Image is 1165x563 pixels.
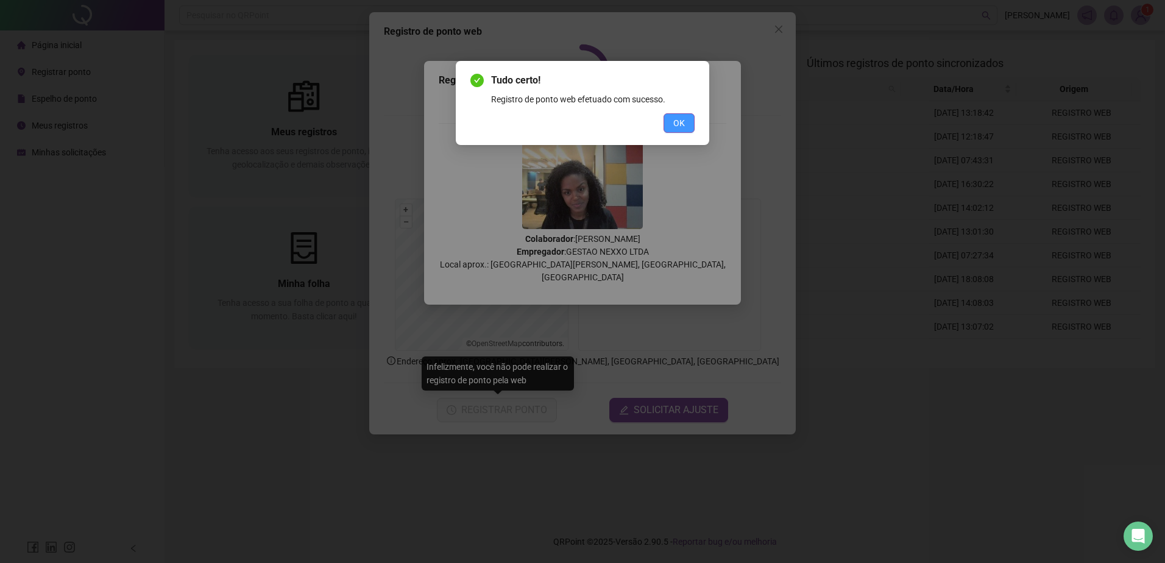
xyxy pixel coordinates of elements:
button: OK [664,113,695,133]
span: check-circle [470,74,484,87]
span: Tudo certo! [491,73,695,88]
div: Open Intercom Messenger [1124,522,1153,551]
div: Registro de ponto web efetuado com sucesso. [491,93,695,106]
span: OK [673,116,685,130]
